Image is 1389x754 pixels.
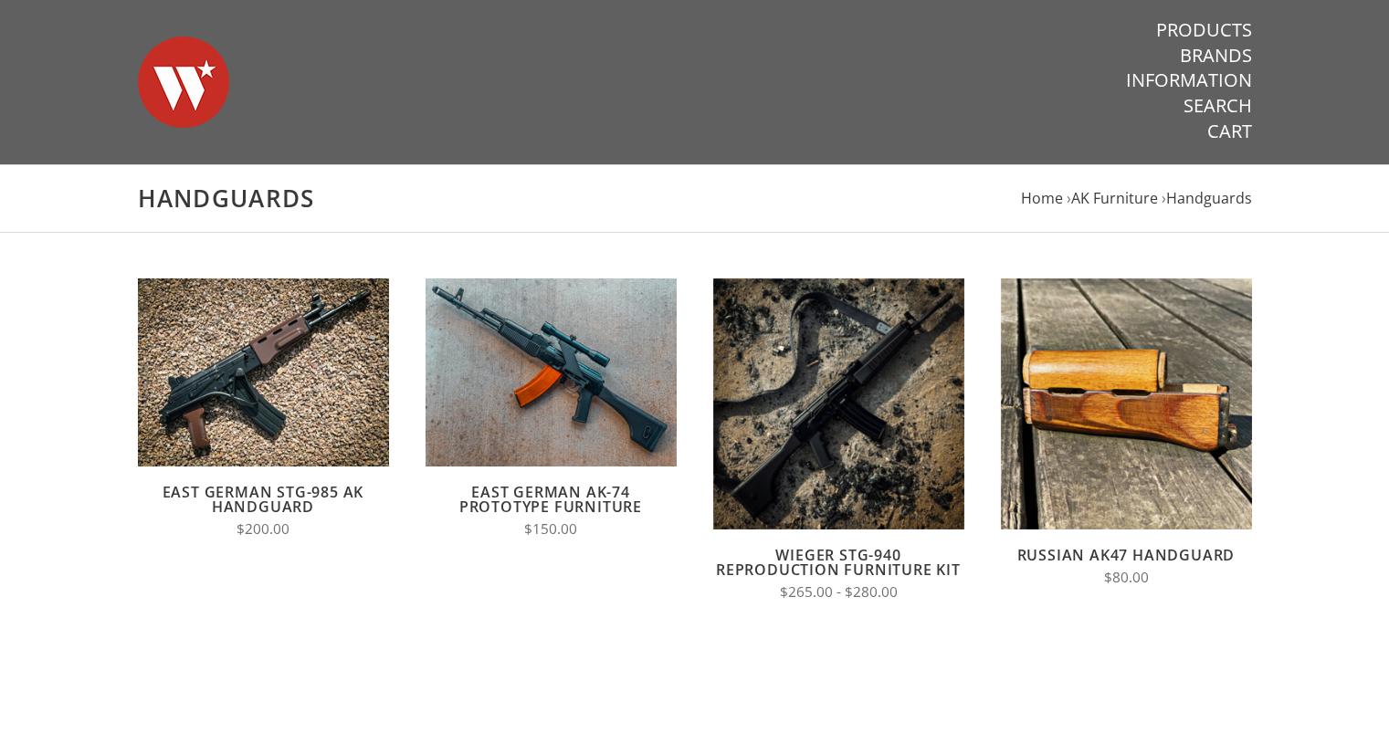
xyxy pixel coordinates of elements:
[716,545,961,580] a: Wieger STG-940 Reproduction Furniture Kit
[1184,94,1252,118] a: Search
[1207,120,1252,143] a: Cart
[1156,18,1252,42] a: Products
[1166,188,1252,208] a: Handguards
[163,482,364,517] a: East German STG-985 AK Handguard
[459,482,642,517] a: East German AK-74 Prototype Furniture
[1180,44,1252,68] a: Brands
[1126,68,1252,92] a: Information
[1067,186,1158,211] li: ›
[1071,188,1158,208] a: AK Furniture
[1104,568,1149,587] span: $80.00
[426,278,677,466] img: East German AK-74 Prototype Furniture
[1021,188,1063,208] a: Home
[1017,545,1236,565] a: Russian AK47 Handguard
[138,278,389,466] img: East German STG-985 AK Handguard
[780,582,898,602] span: $265.00 - $280.00
[237,519,289,539] span: $200.00
[138,18,229,146] img: Warsaw Wood Co.
[524,519,577,539] span: $150.00
[1001,278,1252,529] img: Russian AK47 Handguard
[713,278,964,529] img: Wieger STG-940 Reproduction Furniture Kit
[138,183,1252,214] h1: Handguards
[1162,186,1252,211] li: ›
